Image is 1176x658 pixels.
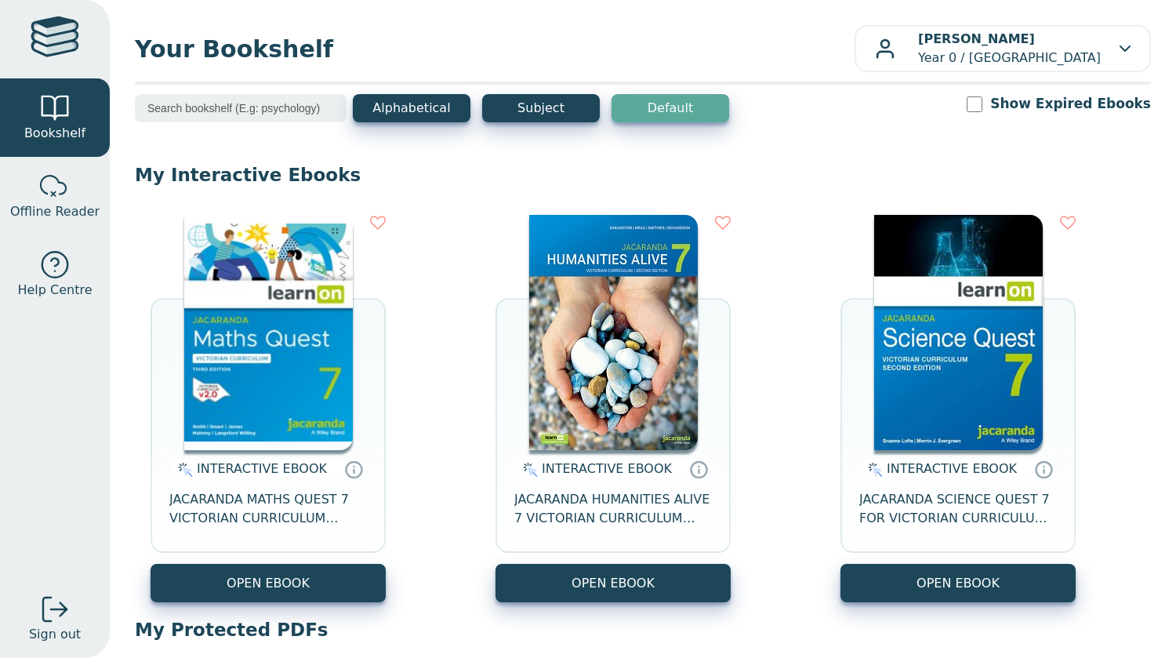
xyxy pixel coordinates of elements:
[17,281,92,300] span: Help Centre
[840,564,1076,602] button: OPEN EBOOK
[689,460,708,478] a: Interactive eBooks are accessed online via the publisher’s portal. They contain interactive resou...
[482,94,600,122] button: Subject
[859,490,1057,528] span: JACARANDA SCIENCE QUEST 7 FOR VICTORIAN CURRICULUM LEARNON 2E EBOOK
[518,460,538,479] img: interactive.svg
[135,163,1151,187] p: My Interactive Ebooks
[990,94,1151,114] label: Show Expired Ebooks
[344,460,363,478] a: Interactive eBooks are accessed online via the publisher’s portal. They contain interactive resou...
[874,215,1043,450] img: 329c5ec2-5188-ea11-a992-0272d098c78b.jpg
[542,461,672,476] span: INTERACTIVE EBOOK
[863,460,883,479] img: interactive.svg
[151,564,386,602] button: OPEN EBOOK
[495,564,731,602] button: OPEN EBOOK
[135,31,855,67] span: Your Bookshelf
[29,625,81,644] span: Sign out
[10,202,100,221] span: Offline Reader
[918,30,1101,67] p: Year 0 / [GEOGRAPHIC_DATA]
[24,124,85,143] span: Bookshelf
[173,460,193,479] img: interactive.svg
[197,461,327,476] span: INTERACTIVE EBOOK
[855,25,1151,72] button: [PERSON_NAME]Year 0 / [GEOGRAPHIC_DATA]
[135,94,347,122] input: Search bookshelf (E.g: psychology)
[612,94,729,122] button: Default
[529,215,698,450] img: 429ddfad-7b91-e911-a97e-0272d098c78b.jpg
[353,94,470,122] button: Alphabetical
[887,461,1017,476] span: INTERACTIVE EBOOK
[514,490,712,528] span: JACARANDA HUMANITIES ALIVE 7 VICTORIAN CURRICULUM LEARNON EBOOK 2E
[169,490,367,528] span: JACARANDA MATHS QUEST 7 VICTORIAN CURRICULUM LEARNON EBOOK 3E
[918,31,1035,46] b: [PERSON_NAME]
[1034,460,1053,478] a: Interactive eBooks are accessed online via the publisher’s portal. They contain interactive resou...
[184,215,353,450] img: b87b3e28-4171-4aeb-a345-7fa4fe4e6e25.jpg
[135,618,1151,642] p: My Protected PDFs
